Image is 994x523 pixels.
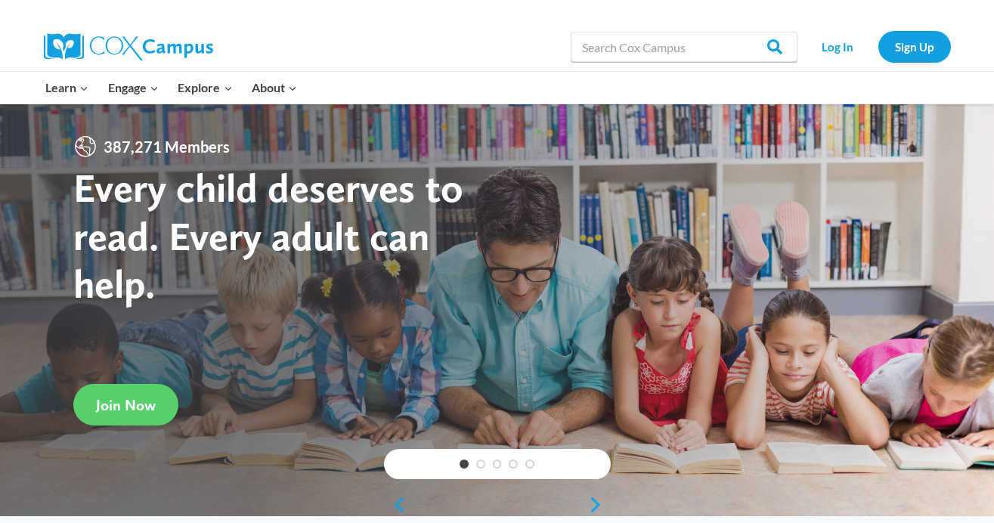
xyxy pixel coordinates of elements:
span: 387,271 Members [98,135,236,159]
a: Log In [805,31,871,62]
div: content slider buttons [384,490,611,520]
a: Sign Up [878,31,951,62]
nav: Primary Navigation [36,72,307,104]
img: Cox Campus [44,33,213,60]
a: 1 [460,460,469,469]
a: 4 [509,460,518,469]
a: 2 [476,460,485,469]
span: Join Now [96,396,156,414]
span: Explore [178,78,232,97]
a: 3 [493,460,502,469]
a: 5 [525,460,534,469]
input: Search Cox Campus [571,32,797,62]
a: previous [384,496,407,514]
span: Engage [108,78,159,97]
nav: Secondary Navigation [805,31,951,62]
span: About [252,78,297,97]
strong: Every child deserves to read. Every adult can help. [73,163,463,308]
a: next [588,496,611,514]
span: Learn [45,78,88,97]
a: Join Now [73,384,178,426]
